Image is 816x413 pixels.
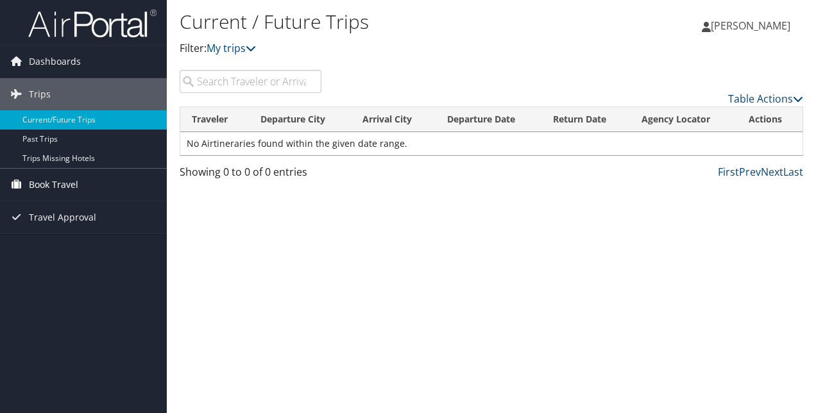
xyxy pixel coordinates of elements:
a: Prev [739,165,761,179]
a: First [718,165,739,179]
span: Book Travel [29,169,78,201]
a: Last [783,165,803,179]
h1: Current / Future Trips [180,8,595,35]
a: [PERSON_NAME] [702,6,803,45]
img: airportal-logo.png [28,8,157,38]
th: Arrival City: activate to sort column ascending [351,107,435,132]
p: Filter: [180,40,595,57]
a: Next [761,165,783,179]
td: No Airtineraries found within the given date range. [180,132,803,155]
span: Trips [29,78,51,110]
span: [PERSON_NAME] [711,19,790,33]
input: Search Traveler or Arrival City [180,70,321,93]
a: Table Actions [728,92,803,106]
th: Traveler: activate to sort column ascending [180,107,249,132]
span: Travel Approval [29,201,96,233]
a: My trips [207,41,256,55]
th: Return Date: activate to sort column ascending [541,107,630,132]
th: Actions [737,107,803,132]
th: Agency Locator: activate to sort column ascending [630,107,736,132]
th: Departure City: activate to sort column ascending [249,107,351,132]
div: Showing 0 to 0 of 0 entries [180,164,321,186]
span: Dashboards [29,46,81,78]
th: Departure Date: activate to sort column descending [436,107,541,132]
